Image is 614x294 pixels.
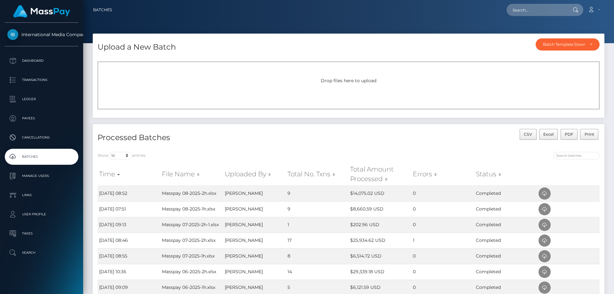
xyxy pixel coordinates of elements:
span: Drop files here to upload [321,78,376,83]
td: Completed [474,217,537,233]
button: PDF [561,129,578,140]
p: Search [7,248,76,258]
a: Ledger [5,91,78,107]
td: $14,075.02 USD [349,186,411,201]
button: Print [580,129,598,140]
h4: Upload a New Batch [98,42,176,53]
button: Batch Template Download [536,38,600,51]
p: Taxes [7,229,76,238]
p: Links [7,190,76,200]
td: [PERSON_NAME] [223,233,286,248]
a: Links [5,187,78,203]
td: 0 [411,186,474,201]
button: CSV [520,129,537,140]
th: Errors: activate to sort column ascending [411,163,474,186]
th: File Name: activate to sort column ascending [160,163,223,186]
td: [DATE] 08:55 [98,248,160,264]
td: 17 [286,233,349,248]
a: Transactions [5,72,78,88]
td: 8 [286,248,349,264]
td: 1 [286,217,349,233]
span: Print [585,132,594,137]
td: 0 [411,264,474,280]
td: 0 [411,248,474,264]
a: User Profile [5,206,78,222]
td: $25,934.62 USD [349,233,411,248]
a: Taxes [5,226,78,242]
p: Cancellations [7,133,76,142]
a: Batches [93,3,112,17]
td: 14 [286,264,349,280]
p: Manage Users [7,171,76,181]
td: [DATE] 09:13 [98,217,160,233]
input: Search... [507,4,567,16]
th: Uploaded By: activate to sort column ascending [223,163,286,186]
td: [DATE] 08:46 [98,233,160,248]
td: [DATE] 07:51 [98,201,160,217]
span: CSV [524,132,532,137]
td: [PERSON_NAME] [223,248,286,264]
td: 0 [411,201,474,217]
label: Show entries [98,152,146,159]
h4: Processed Batches [98,132,344,143]
td: Masspay 08-2025-1h.xlsx [160,201,223,217]
td: 0 [411,217,474,233]
img: MassPay Logo [13,5,70,18]
td: Masspay 08-2025-2h.xlsx [160,186,223,201]
td: Masspay 07-2025-2h.xlsx [160,233,223,248]
td: Completed [474,248,537,264]
td: [DATE] 08:52 [98,186,160,201]
a: Payees [5,110,78,126]
td: [PERSON_NAME] [223,217,286,233]
td: Masspay 06-2025-2h.xlsx [160,264,223,280]
select: Showentries [108,152,132,159]
td: 1 [411,233,474,248]
td: Completed [474,186,537,201]
img: International Media Company BV [7,29,18,40]
th: Total No. Txns: activate to sort column ascending [286,163,349,186]
td: Completed [474,233,537,248]
td: $6,514.72 USD [349,248,411,264]
td: Completed [474,201,537,217]
td: 9 [286,186,349,201]
td: Masspay 07-2025-1h.xlsx [160,248,223,264]
td: [PERSON_NAME] [223,186,286,201]
button: Excel [539,129,558,140]
td: $29,339.18 USD [349,264,411,280]
td: $8,660.59 USD [349,201,411,217]
a: Dashboard [5,53,78,69]
span: Excel [543,132,554,137]
td: Masspay 07-2025-2h-1.xlsx [160,217,223,233]
td: 9 [286,201,349,217]
td: [PERSON_NAME] [223,264,286,280]
input: Search batches [553,152,600,159]
p: User Profile [7,210,76,219]
a: Cancellations [5,130,78,146]
span: International Media Company BV [5,32,78,37]
th: Status: activate to sort column ascending [474,163,537,186]
th: Total Amount Processed: activate to sort column ascending [349,163,411,186]
p: Batches [7,152,76,162]
a: Batches [5,149,78,165]
td: $202.96 USD [349,217,411,233]
span: PDF [565,132,573,137]
td: [DATE] 10:36 [98,264,160,280]
th: Time: activate to sort column ascending [98,163,160,186]
div: Batch Template Download [543,42,585,47]
p: Payees [7,114,76,123]
p: Ledger [7,94,76,104]
p: Dashboard [7,56,76,66]
td: Completed [474,264,537,280]
a: Manage Users [5,168,78,184]
a: Search [5,245,78,261]
p: Transactions [7,75,76,85]
td: [PERSON_NAME] [223,201,286,217]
